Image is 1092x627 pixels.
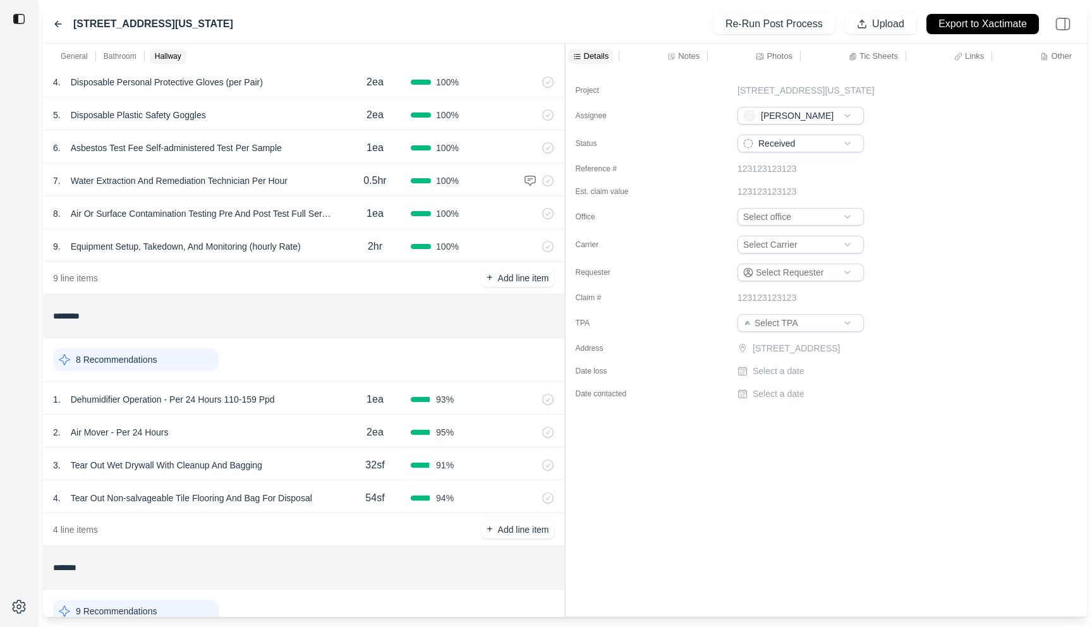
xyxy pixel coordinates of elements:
button: Export to Xactimate [926,14,1039,34]
span: 93 % [436,393,454,406]
p: Air Mover - Per 24 Hours [66,423,174,441]
p: 9 line items [53,272,98,284]
span: 100 % [436,174,459,187]
p: 2ea [367,425,384,440]
p: 2hr [368,239,382,254]
label: Assignee [576,111,639,121]
p: Dehumidifier Operation - Per 24 Hours 110-159 Ppd [66,391,280,408]
label: Date contacted [576,389,639,399]
span: 94 % [436,492,454,504]
p: Bathroom [104,51,136,61]
p: 4 . [53,492,61,504]
p: Details [584,51,609,61]
p: 123123123123 [737,162,796,175]
label: Status [576,138,639,149]
p: Air Or Surface Contamination Testing Pre And Post Test Full Service [66,205,339,222]
button: +Add line item [482,269,554,287]
p: Links [965,51,984,61]
p: Add line item [498,523,549,536]
p: 32sf [365,458,384,473]
p: Upload [872,17,904,32]
p: 4 line items [53,523,98,536]
p: Disposable Personal Protective Gloves (per Pair) [66,73,268,91]
p: 54sf [365,490,384,506]
p: Photos [767,51,792,61]
p: 123123123123 [737,185,796,198]
span: 100 % [436,207,459,220]
button: Re-Run Post Process [713,14,835,34]
p: Asbestos Test Fee Self-administered Test Per Sample [66,139,287,157]
label: Claim # [576,293,639,303]
p: [STREET_ADDRESS][US_STATE] [737,84,875,97]
p: Tear Out Wet Drywall With Cleanup And Bagging [66,456,267,474]
p: 8 Recommendations [76,353,157,366]
label: Carrier [576,240,639,250]
p: Export to Xactimate [938,17,1027,32]
span: 100 % [436,240,459,253]
span: 100 % [436,109,459,121]
label: Reference # [576,164,639,174]
label: Address [576,343,639,353]
span: 95 % [436,426,454,439]
label: Date loss [576,366,639,376]
label: Project [576,85,639,95]
p: Select a date [753,365,804,377]
span: 100 % [436,142,459,154]
label: TPA [576,318,639,328]
p: Water Extraction And Remediation Technician Per Hour [66,172,293,190]
p: 9 Recommendations [76,605,157,618]
img: toggle sidebar [13,13,25,25]
p: 2ea [367,75,384,90]
p: 1ea [367,206,384,221]
p: Disposable Plastic Safety Goggles [66,106,211,124]
p: 0.5hr [363,173,386,188]
p: 1 . [53,393,61,406]
p: [STREET_ADDRESS] [753,342,866,355]
p: Notes [678,51,700,61]
p: 1ea [367,140,384,155]
label: Requester [576,267,639,277]
p: 9 . [53,240,61,253]
p: + [487,522,492,537]
span: 91 % [436,459,454,472]
p: Tic Sheets [859,51,898,61]
p: Tear Out Non-salvageable Tile Flooring And Bag For Disposal [66,489,317,507]
img: right-panel.svg [1049,10,1077,38]
p: 3 . [53,459,61,472]
img: comment [524,174,537,187]
label: [STREET_ADDRESS][US_STATE] [73,16,233,32]
p: 123123123123 [737,291,796,304]
p: Add line item [498,272,549,284]
p: General [61,51,88,61]
p: Equipment Setup, Takedown, And Monitoring (hourly Rate) [66,238,306,255]
p: Other [1051,51,1072,61]
p: 1ea [367,392,384,407]
button: Upload [845,14,916,34]
button: +Add line item [482,521,554,539]
p: Select a date [753,387,804,400]
p: 6 . [53,142,61,154]
p: + [487,271,492,285]
p: Re-Run Post Process [725,17,823,32]
p: 2ea [367,107,384,123]
p: 7 . [53,174,61,187]
p: 8 . [53,207,61,220]
span: 100 % [436,76,459,88]
p: Hallway [155,51,181,61]
p: 4 . [53,76,61,88]
label: Est. claim value [576,186,639,197]
p: 5 . [53,109,61,121]
label: Office [576,212,639,222]
p: 2 . [53,426,61,439]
